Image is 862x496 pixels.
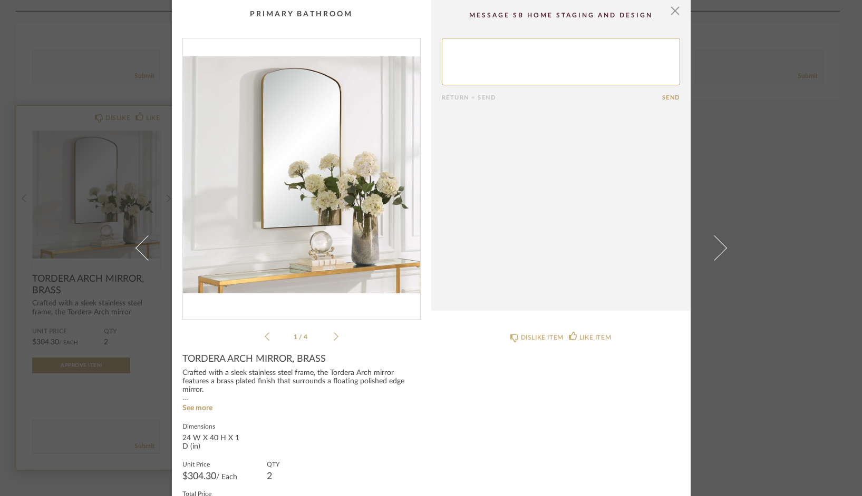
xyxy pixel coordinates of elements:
span: TORDERA ARCH MIRROR, BRASS [182,353,326,365]
span: / Each [216,473,237,481]
button: Send [662,94,680,101]
span: 1 [294,334,299,340]
span: $304.30 [182,472,216,481]
div: LIKE ITEM [579,332,611,343]
a: See more [182,404,212,412]
span: 4 [304,334,309,340]
div: Return = Send [442,94,662,101]
div: Crafted with a sleek stainless steel frame, the Tordera Arch mirror features a brass plated finis... [182,369,421,403]
label: Dimensions [182,422,246,430]
label: Unit Price [182,460,237,468]
div: 24 W X 40 H X 1 D (in) [182,434,246,451]
div: 0 [183,38,420,311]
div: DISLIKE ITEM [521,332,564,343]
span: / [299,334,304,340]
label: QTY [267,460,279,468]
img: 9102c17f-91e1-44df-b07c-05e2b0779024_1000x1000.jpg [183,38,420,311]
div: 2 [267,472,279,481]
